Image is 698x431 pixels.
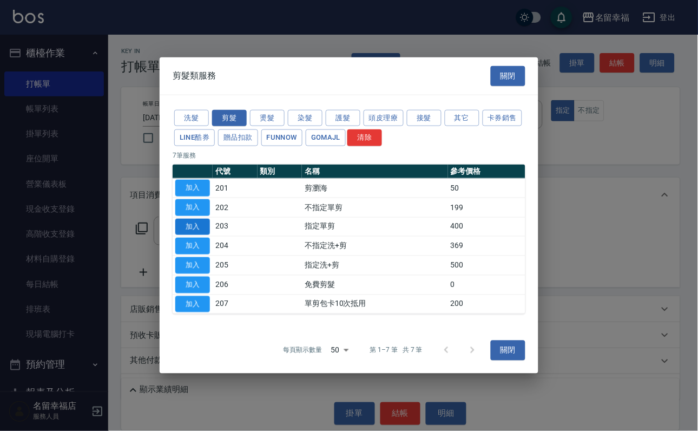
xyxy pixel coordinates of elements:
button: 加入 [175,277,210,293]
th: 參考價格 [448,165,525,179]
button: 燙髮 [250,109,285,126]
button: 染髮 [288,109,322,126]
td: 369 [448,237,525,256]
td: 不指定洗+剪 [302,237,447,256]
button: 加入 [175,238,210,254]
td: 206 [213,275,258,295]
button: 卡券銷售 [483,109,523,126]
button: 護髮 [326,109,360,126]
button: LINE酷券 [174,129,215,146]
button: 贈品扣款 [218,129,258,146]
span: 剪髮類服務 [173,70,216,81]
p: 每頁顯示數量 [284,345,322,355]
td: 500 [448,256,525,275]
th: 類別 [258,165,302,179]
td: 指定洗+剪 [302,256,447,275]
td: 200 [448,295,525,314]
td: 202 [213,198,258,217]
div: 50 [327,336,353,365]
button: 關閉 [491,341,525,361]
button: 加入 [175,257,210,274]
td: 207 [213,295,258,314]
button: 接髮 [407,109,442,126]
th: 代號 [213,165,258,179]
button: 關閉 [491,66,525,86]
td: 400 [448,217,525,237]
button: 加入 [175,296,210,312]
td: 單剪包卡10次抵用 [302,295,447,314]
th: 名稱 [302,165,447,179]
td: 指定單剪 [302,217,447,237]
button: 加入 [175,180,210,197]
td: 204 [213,237,258,256]
button: 剪髮 [212,109,247,126]
button: 洗髮 [174,109,209,126]
button: 其它 [445,109,479,126]
td: 201 [213,178,258,198]
td: 205 [213,256,258,275]
button: FUNNOW [261,129,302,146]
p: 7 筆服務 [173,151,525,160]
button: 頭皮理療 [364,109,404,126]
td: 剪瀏海 [302,178,447,198]
button: 加入 [175,199,210,216]
td: 不指定單剪 [302,198,447,217]
p: 第 1–7 筆 共 7 筆 [370,345,423,355]
button: 清除 [347,129,382,146]
td: 199 [448,198,525,217]
td: 免費剪髮 [302,275,447,295]
td: 203 [213,217,258,237]
td: 50 [448,178,525,198]
button: GOMAJL [306,129,346,146]
td: 0 [448,275,525,295]
button: 加入 [175,218,210,235]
